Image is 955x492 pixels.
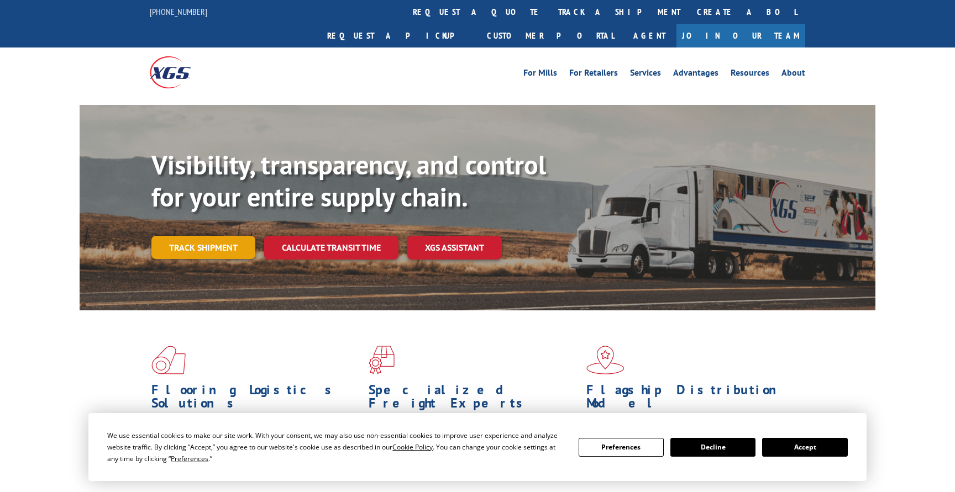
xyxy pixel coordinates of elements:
a: Request a pickup [319,24,479,47]
a: Resources [731,68,769,81]
a: Calculate transit time [264,236,398,260]
a: Services [630,68,661,81]
a: Agent [622,24,676,47]
a: XGS ASSISTANT [407,236,502,260]
span: Preferences [171,454,208,463]
h1: Specialized Freight Experts [369,383,578,415]
h1: Flooring Logistics Solutions [151,383,360,415]
a: Advantages [673,68,718,81]
a: Track shipment [151,236,255,259]
div: We use essential cookies to make our site work. With your consent, we may also use non-essential ... [107,430,565,464]
img: xgs-icon-total-supply-chain-intelligence-red [151,346,186,374]
button: Decline [670,438,755,457]
a: Join Our Team [676,24,805,47]
a: Customer Portal [479,24,622,47]
a: For Retailers [569,68,618,81]
a: For Mills [523,68,557,81]
h1: Flagship Distribution Model [586,383,795,415]
img: xgs-icon-flagship-distribution-model-red [586,346,625,374]
button: Accept [762,438,847,457]
img: xgs-icon-focused-on-flooring-red [369,346,395,374]
span: Cookie Policy [392,442,433,452]
a: [PHONE_NUMBER] [150,6,207,17]
a: About [781,68,805,81]
div: Cookie Consent Prompt [88,413,867,481]
b: Visibility, transparency, and control for your entire supply chain. [151,147,546,214]
button: Preferences [579,438,664,457]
